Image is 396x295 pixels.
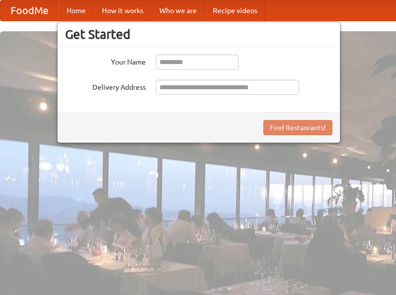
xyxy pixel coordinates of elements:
[65,27,332,42] h3: Get Started
[151,1,205,21] a: Who we are
[263,120,332,135] button: Find Restaurants!
[205,1,265,21] a: Recipe videos
[1,1,59,21] a: FoodMe
[59,1,94,21] a: Home
[65,54,146,67] label: Your Name
[94,1,151,21] a: How it works
[65,80,146,92] label: Delivery Address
